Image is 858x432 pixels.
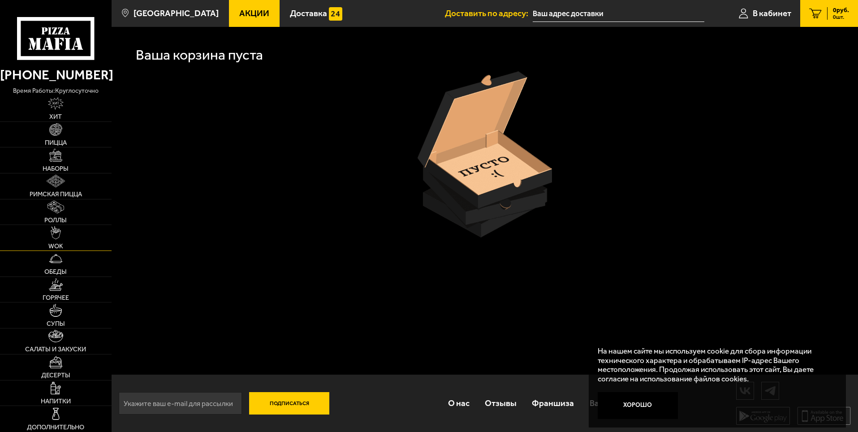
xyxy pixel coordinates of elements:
img: пустая коробка [418,71,552,238]
span: Салаты и закуски [25,346,86,352]
span: Обеды [44,268,67,275]
a: Отзывы [477,389,524,418]
span: Хит [49,113,62,120]
span: Римская пицца [30,191,82,197]
p: На нашем сайте мы используем cookie для сбора информации технического характера и обрабатываем IP... [598,346,832,384]
span: Акции [239,9,269,17]
span: Горячее [43,294,69,301]
span: В кабинет [753,9,791,17]
span: Напитки [41,398,71,404]
span: 0 руб. [833,7,849,13]
button: Подписаться [249,392,330,415]
span: 0 шт. [833,14,849,20]
a: Вакансии [582,389,634,418]
span: Дополнительно [27,424,84,430]
span: Десерты [41,372,70,378]
h1: Ваша корзина пуста [136,48,263,62]
span: Доставка [290,9,327,17]
span: Роллы [44,217,67,223]
span: Пицца [45,139,67,146]
span: Доставить по адресу: [445,9,533,17]
button: Хорошо [598,392,678,419]
span: Супы [47,320,65,327]
a: Франшиза [524,389,582,418]
span: [GEOGRAPHIC_DATA] [134,9,219,17]
span: Наборы [43,165,69,172]
img: 15daf4d41897b9f0e9f617042186c801.svg [329,7,342,21]
input: Ваш адрес доставки [533,5,704,22]
input: Укажите ваш e-mail для рассылки [119,392,242,415]
span: WOK [48,243,63,249]
a: О нас [440,389,477,418]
